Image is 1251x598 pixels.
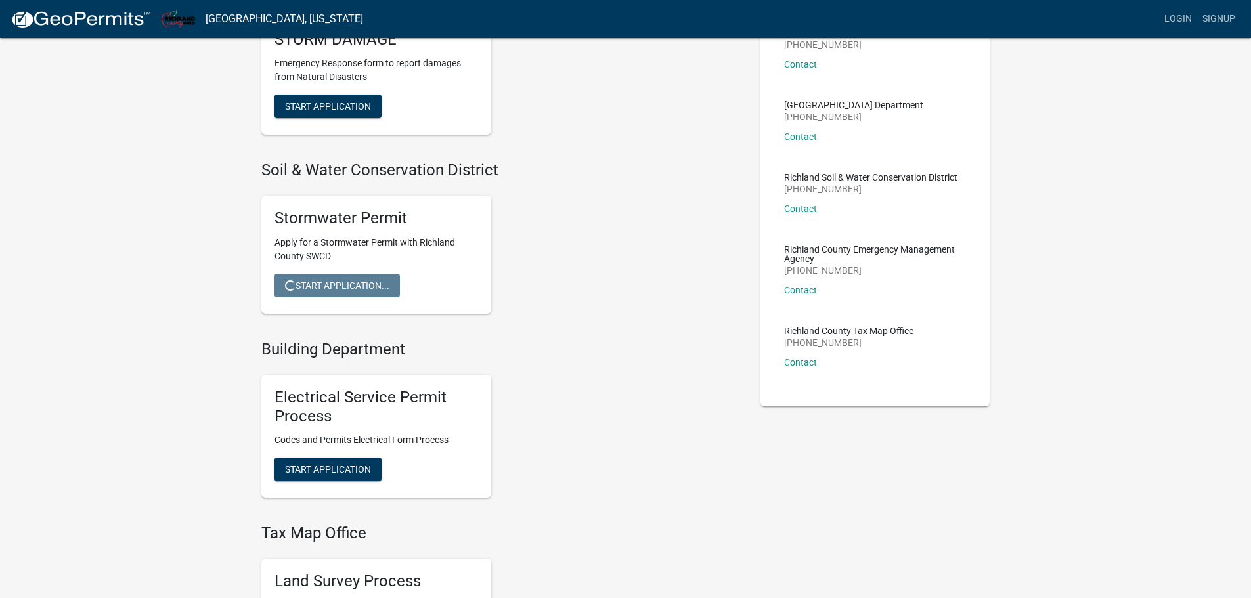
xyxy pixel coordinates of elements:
[285,464,371,475] span: Start Application
[274,388,478,426] h5: Electrical Service Permit Process
[261,524,741,543] h4: Tax Map Office
[784,59,817,70] a: Contact
[274,56,478,84] p: Emergency Response form to report damages from Natural Disasters
[784,338,913,347] p: [PHONE_NUMBER]
[784,100,923,110] p: [GEOGRAPHIC_DATA] Department
[784,357,817,368] a: Contact
[784,173,957,182] p: Richland Soil & Water Conservation District
[1197,7,1240,32] a: Signup
[285,101,371,112] span: Start Application
[784,266,967,275] p: [PHONE_NUMBER]
[261,340,741,359] h4: Building Department
[274,274,400,297] button: Start Application...
[274,433,478,447] p: Codes and Permits Electrical Form Process
[274,95,382,118] button: Start Application
[784,40,967,49] p: [PHONE_NUMBER]
[261,161,741,180] h4: Soil & Water Conservation District
[285,280,389,290] span: Start Application...
[162,10,195,28] img: Richland County, Ohio
[274,209,478,228] h5: Stormwater Permit
[784,131,817,142] a: Contact
[784,184,957,194] p: [PHONE_NUMBER]
[784,112,923,121] p: [PHONE_NUMBER]
[274,236,478,263] p: Apply for a Stormwater Permit with Richland County SWCD
[784,203,817,214] a: Contact
[274,458,382,481] button: Start Application
[784,245,967,263] p: Richland County Emergency Management Agency
[274,572,478,591] h5: Land Survey Process
[206,8,363,30] a: [GEOGRAPHIC_DATA], [US_STATE]
[784,326,913,335] p: Richland County Tax Map Office
[1159,7,1197,32] a: Login
[784,285,817,295] a: Contact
